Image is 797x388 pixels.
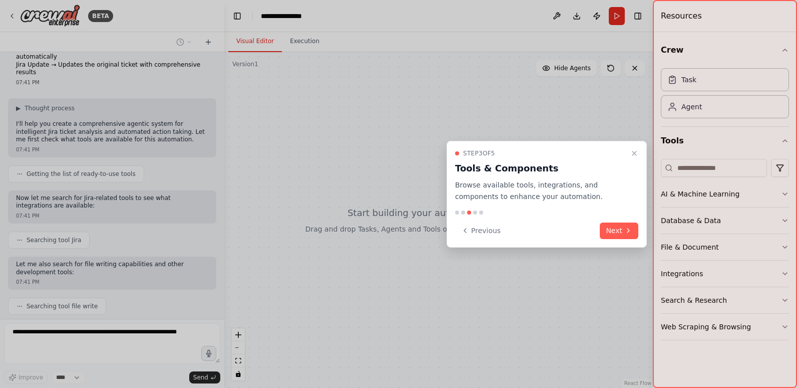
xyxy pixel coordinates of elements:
[628,147,640,159] button: Close walkthrough
[455,179,626,203] p: Browse available tools, integrations, and components to enhance your automation.
[230,9,244,23] button: Hide left sidebar
[463,149,495,157] span: Step 3 of 5
[455,161,626,175] h3: Tools & Components
[455,223,507,239] button: Previous
[600,223,638,239] button: Next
